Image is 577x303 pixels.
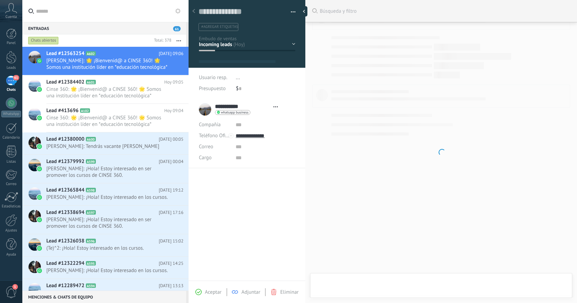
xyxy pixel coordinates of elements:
div: Entradas [22,22,186,34]
img: waba.svg [37,217,42,222]
button: Teléfono Oficina [199,130,230,141]
a: Lead #413696 A102 Hoy 09:04 Cinse 360: 🌟 ¡Bienvenid@ a CINSE 360! 🌟 Somos una institución líder e... [22,104,189,132]
span: Lead #12379992 [46,158,84,165]
span: [DATE] 15:02 [159,238,183,245]
img: waba.svg [37,268,42,273]
span: [PERSON_NAME]: ¡Hola! Estoy interesado en los cursos. [46,290,170,296]
span: Usuario resp. [199,74,227,81]
div: Leads [1,66,21,70]
a: Lead #12338694 A597 [DATE] 17:16 [PERSON_NAME]: ¡Hola! Estoy interesado en ser promover los curso... [22,206,189,234]
a: Lead #12380000 A600 [DATE] 00:05 [PERSON_NAME]: Tendrás vacante [PERSON_NAME] [22,132,189,154]
span: Cargo [199,155,212,160]
div: Listas [1,160,21,164]
img: waba.svg [37,195,42,200]
div: Usuario resp. [199,72,231,83]
a: Lead #12384402 A601 Hoy 09:05 Cinse 360: 🌟 ¡Bienvenid@ a CINSE 360! 🌟 Somos una institución líder... [22,75,189,104]
div: Total: 378 [151,37,171,44]
div: Chats [1,88,21,92]
span: 1 [12,284,18,290]
img: waba.svg [37,87,42,92]
span: 61 [13,75,19,80]
span: A598 [86,188,96,192]
span: A602 [86,51,96,56]
a: Lead #12379992 A599 [DATE] 00:04 [PERSON_NAME]: ¡Hola! Estoy interesado en ser promover los curso... [22,155,189,183]
div: Compañía [199,119,230,130]
span: [DATE] 19:12 [159,187,183,194]
span: [DATE] 14:25 [159,260,183,267]
img: waba.svg [37,116,42,120]
span: Cinse 360: 🌟 ¡Bienvenid@ a CINSE 360! 🌟 Somos una institución líder en *educación tecnológica* co... [46,115,170,128]
span: A599 [86,159,96,164]
span: Hoy 09:04 [164,107,183,114]
span: A600 [86,137,96,141]
span: Lead #12326038 [46,238,84,245]
span: Lead #12338694 [46,209,84,216]
span: ... [236,74,240,81]
span: A601 [86,80,96,84]
img: waba.svg [37,144,42,149]
a: Lead #12365844 A598 [DATE] 19:12 [PERSON_NAME]: ¡Hola! Estoy interesado en los cursos. [22,183,189,205]
span: (Te)^2: ¡Hola! Estoy interesado en los cursos. [46,245,170,251]
span: Lead #12322294 [46,260,84,267]
span: Búsqueda y filtro [320,8,570,14]
span: Cuenta [5,15,17,19]
span: A594 [86,283,96,288]
span: [PERSON_NAME]: ¡Hola! Estoy interesado en los cursos. [46,267,170,274]
span: Adjuntar [241,289,260,295]
span: [PERSON_NAME]: ¡Hola! Estoy interesado en ser promover los cursos de CINSE 360. [46,165,170,178]
img: waba.svg [37,166,42,171]
span: A102 [80,108,90,113]
span: Lead #12380000 [46,136,84,143]
span: Lead #12384402 [46,79,84,86]
img: waba.svg [37,246,42,251]
span: Cinse 360: 🌟 ¡Bienvenid@ a CINSE 360! 🌟 Somos una institución líder en *educación tecnológica* co... [46,86,170,99]
div: Panel [1,41,21,45]
span: Teléfono Oficina [199,132,235,139]
span: [PERSON_NAME]: ¡Hola! Estoy interesado en ser promover los cursos de CINSE 360. [46,216,170,229]
div: Calendario [1,136,21,140]
span: [PERSON_NAME]: ¡Hola! Estoy interesado en los cursos. [46,194,170,201]
span: Aceptar [205,289,222,295]
span: Lead #413696 [46,107,79,114]
div: Ayuda [1,252,21,257]
span: Lead #12365844 [46,187,84,194]
span: A597 [86,210,96,215]
div: $ [236,83,295,94]
span: [DATE] 17:16 [159,209,183,216]
span: Hoy 09:05 [164,79,183,86]
span: Eliminar [280,289,298,295]
a: Lead #12289472 A594 [DATE] 13:13 [PERSON_NAME]: ¡Hola! Estoy interesado en los cursos. [22,279,189,301]
span: [DATE] 00:05 [159,136,183,143]
a: Lead #12326038 A596 [DATE] 15:02 (Te)^2: ¡Hola! Estoy interesado en los cursos. [22,234,189,256]
span: [DATE] 13:13 [159,282,183,289]
span: A595 [86,261,96,266]
span: [PERSON_NAME]: 🌟 ¡Bienvenid@ a CINSE 360! 🌟 Somos una institución líder en *educación tecnológica... [46,57,170,71]
span: Lead #12289472 [46,282,84,289]
span: Correo [199,143,213,150]
span: 61 [173,26,181,31]
span: #agregar etiquetas [201,24,238,29]
div: Ocultar [301,6,307,17]
span: [PERSON_NAME]: Tendrás vacante [PERSON_NAME] [46,143,170,150]
span: [DATE] 00:04 [159,158,183,165]
img: waba.svg [37,58,42,63]
span: [DATE] 09:06 [159,50,183,57]
div: Ajustes [1,228,21,233]
span: Presupuesto [199,85,226,92]
div: Cargo [199,152,230,163]
div: Menciones & Chats de equipo [22,291,186,303]
div: Presupuesto [199,83,231,94]
span: A596 [86,239,96,243]
button: Correo [199,141,213,152]
div: Estadísticas [1,204,21,209]
a: Lead #12563254 A602 [DATE] 09:06 [PERSON_NAME]: 🌟 ¡Bienvenid@ a CINSE 360! 🌟 Somos una institució... [22,47,189,75]
span: whatsapp business [221,111,248,114]
span: Lead #12563254 [46,50,84,57]
div: WhatsApp [1,111,21,117]
div: Correo [1,182,21,186]
a: Lead #12322294 A595 [DATE] 14:25 [PERSON_NAME]: ¡Hola! Estoy interesado en los cursos. [22,257,189,279]
div: Chats abiertos [28,36,59,45]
